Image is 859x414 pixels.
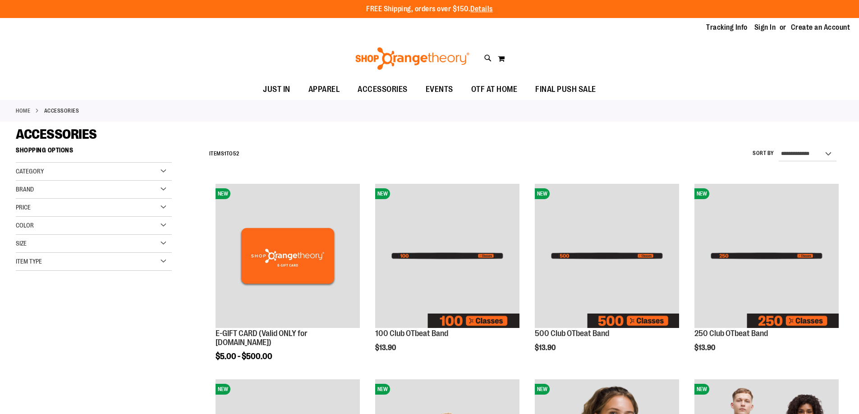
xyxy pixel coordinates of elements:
[16,142,172,163] strong: Shopping Options
[16,240,27,247] span: Size
[354,47,471,70] img: Shop Orangetheory
[526,79,605,100] a: FINAL PUSH SALE
[349,79,417,100] a: ACCESSORIES
[216,184,360,328] img: E-GIFT CARD (Valid ONLY for ShopOrangetheory.com)
[535,344,557,352] span: $13.90
[209,147,239,161] h2: Items to
[16,204,31,211] span: Price
[471,79,518,100] span: OTF AT HOME
[426,79,453,100] span: EVENTS
[16,186,34,193] span: Brand
[754,23,776,32] a: Sign In
[358,79,408,100] span: ACCESSORIES
[375,184,519,329] a: Image of 100 Club OTbeat BandNEW
[462,79,527,100] a: OTF AT HOME
[16,107,30,115] a: Home
[366,4,493,14] p: FREE Shipping, orders over $150.
[16,222,34,229] span: Color
[694,184,839,329] a: Image of 250 Club OTbeat BandNEW
[535,184,679,328] img: Image of 500 Club OTbeat Band
[417,79,462,100] a: EVENTS
[375,184,519,328] img: Image of 100 Club OTbeat Band
[233,150,239,157] span: 52
[16,258,42,265] span: Item Type
[535,329,609,338] a: 500 Club OTbeat Band
[690,179,843,370] div: product
[791,23,850,32] a: Create an Account
[375,329,448,338] a: 100 Club OTbeat Band
[694,184,839,328] img: Image of 250 Club OTbeat Band
[470,5,493,13] a: Details
[299,79,349,100] a: APPAREL
[216,184,360,329] a: E-GIFT CARD (Valid ONLY for ShopOrangetheory.com)NEW
[694,384,709,395] span: NEW
[530,179,684,370] div: product
[216,352,272,361] span: $5.00 - $500.00
[375,188,390,199] span: NEW
[694,188,709,199] span: NEW
[706,23,748,32] a: Tracking Info
[308,79,340,100] span: APPAREL
[16,127,97,142] span: ACCESSORIES
[216,188,230,199] span: NEW
[263,79,290,100] span: JUST IN
[535,184,679,329] a: Image of 500 Club OTbeat BandNEW
[535,384,550,395] span: NEW
[535,79,596,100] span: FINAL PUSH SALE
[753,150,774,157] label: Sort By
[216,329,308,347] a: E-GIFT CARD (Valid ONLY for [DOMAIN_NAME])
[16,168,44,175] span: Category
[211,179,364,383] div: product
[694,329,768,338] a: 250 Club OTbeat Band
[375,384,390,395] span: NEW
[224,150,226,157] span: 1
[216,384,230,395] span: NEW
[371,179,524,370] div: product
[254,79,299,100] a: JUST IN
[535,188,550,199] span: NEW
[694,344,717,352] span: $13.90
[375,344,397,352] span: $13.90
[44,107,79,115] strong: ACCESSORIES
